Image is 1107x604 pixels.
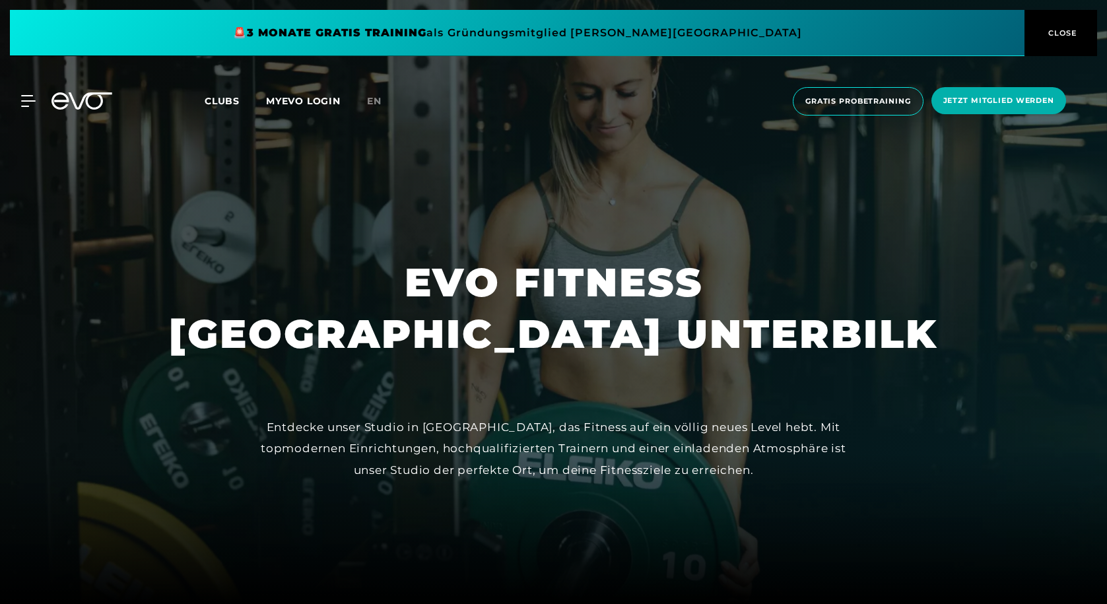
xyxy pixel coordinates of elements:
div: Entdecke unser Studio in [GEOGRAPHIC_DATA], das Fitness auf ein völlig neues Level hebt. Mit topm... [257,417,851,481]
button: CLOSE [1024,10,1097,56]
a: MYEVO LOGIN [266,95,341,107]
span: CLOSE [1045,27,1077,39]
span: Clubs [205,95,240,107]
span: Gratis Probetraining [805,96,911,107]
span: Jetzt Mitglied werden [943,95,1054,106]
a: Gratis Probetraining [789,87,927,116]
a: Jetzt Mitglied werden [927,87,1070,116]
span: en [367,95,382,107]
a: en [367,94,397,109]
h1: EVO FITNESS [GEOGRAPHIC_DATA] UNTERBILK [169,257,938,360]
a: Clubs [205,94,266,107]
